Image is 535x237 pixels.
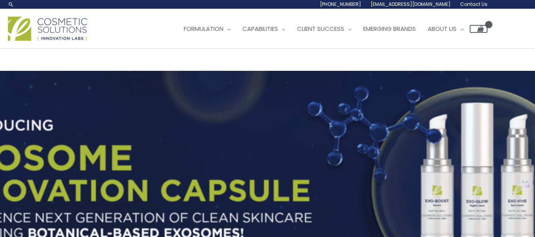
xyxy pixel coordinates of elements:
[460,1,487,8] span: Contact Us
[291,17,357,41] a: Client Success
[297,25,344,33] span: Client Success
[8,1,14,8] a: Search icon link
[172,17,487,41] nav: Site Navigation
[184,25,223,33] span: Formulation
[320,1,361,8] span: [PHONE_NUMBER]
[242,25,278,33] span: Capabilities
[422,17,470,41] a: About Us
[178,17,236,41] a: Formulation
[371,1,451,8] span: [EMAIL_ADDRESS][DOMAIN_NAME]
[428,25,457,33] span: About Us
[8,17,87,41] img: Cosmetic Solutions Logo
[470,25,487,33] a: View Shopping Cart, empty
[357,17,422,41] a: Emerging Brands
[363,25,416,33] span: Emerging Brands
[236,17,291,41] a: Capabilities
